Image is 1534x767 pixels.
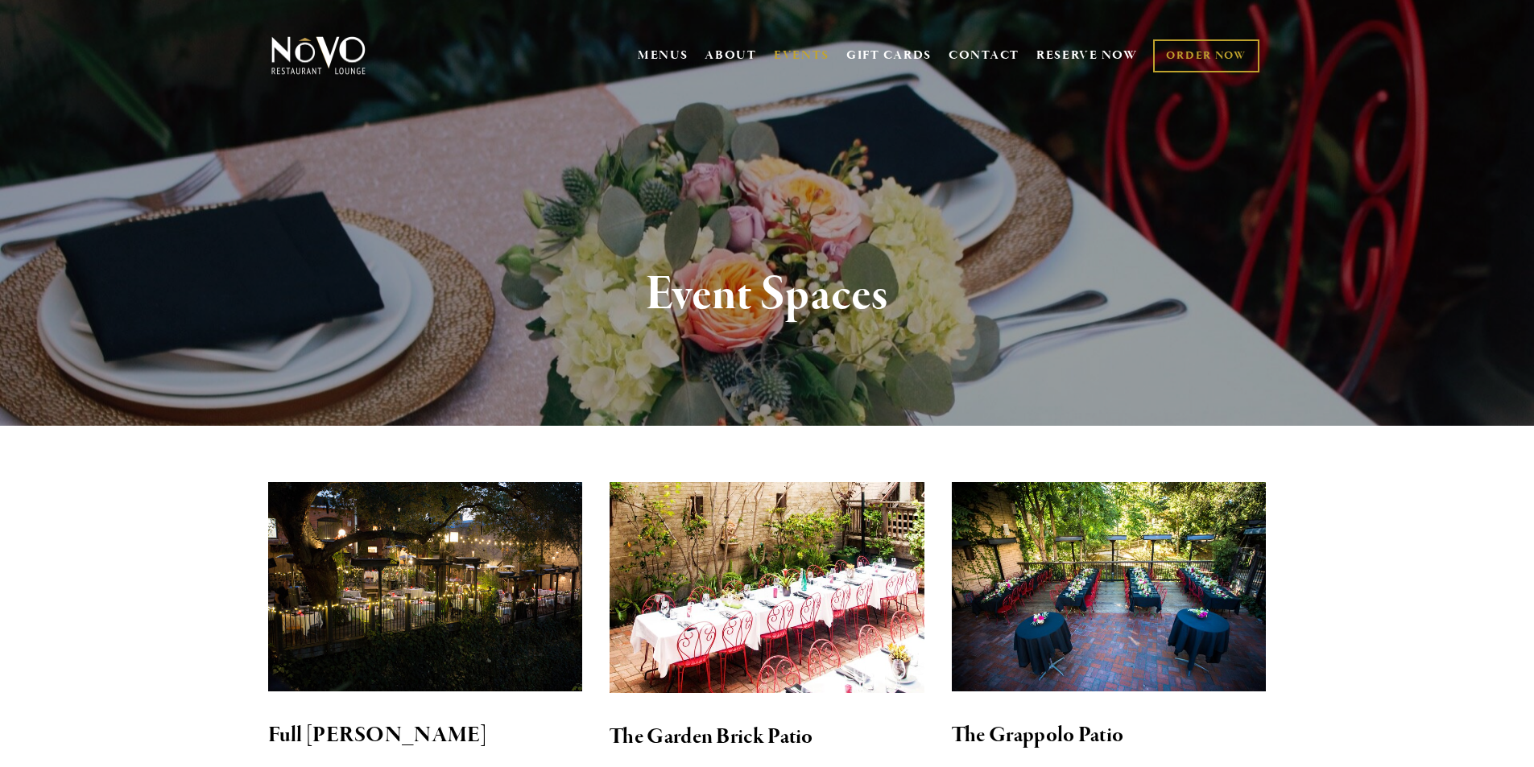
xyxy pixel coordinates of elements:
[949,40,1019,71] a: CONTACT
[774,47,829,64] a: EVENTS
[952,482,1267,691] img: Our Grappolo Patio seats 50 to 70 guests.
[268,35,369,76] img: Novo Restaurant &amp; Lounge
[1153,39,1259,72] a: ORDER NOW
[268,719,583,753] h2: Full [PERSON_NAME]
[846,40,932,71] a: GIFT CARDS
[1036,40,1138,71] a: RESERVE NOW
[268,482,583,691] img: novo-restaurant-lounge-patio-33_v2.jpg
[646,264,888,325] strong: Event Spaces
[610,720,924,754] h2: The Garden Brick Patio
[638,47,688,64] a: MENUS
[705,47,757,64] a: ABOUT
[952,719,1267,753] h2: The Grappolo Patio
[610,482,924,693] img: bricks.jpg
